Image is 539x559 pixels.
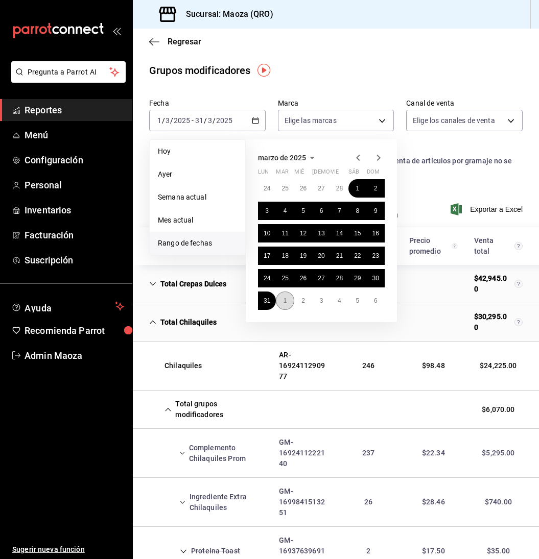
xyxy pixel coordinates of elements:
span: Suscripción [25,253,124,267]
span: Rango de fechas [158,238,237,249]
button: 24 de marzo de 2025 [258,269,276,287]
abbr: 13 de marzo de 2025 [318,230,324,237]
span: Semana actual [158,192,237,203]
button: 8 de marzo de 2025 [348,202,366,220]
button: 29 de marzo de 2025 [348,269,366,287]
div: Cell [425,405,441,414]
abbr: 27 de febrero de 2025 [318,185,324,192]
abbr: 24 de febrero de 2025 [264,185,270,192]
div: Row [133,303,539,342]
div: Row [133,391,539,429]
abbr: 26 de marzo de 2025 [300,275,307,282]
div: Cell [141,356,210,375]
div: Cell [295,405,312,414]
span: marzo de 2025 [258,154,306,162]
span: - [192,116,194,125]
abbr: viernes [331,168,339,179]
button: 11 de marzo de 2025 [276,224,294,242]
abbr: 19 de marzo de 2025 [300,252,307,259]
input: -- [195,116,204,125]
div: Cell [356,493,381,512]
abbr: 24 de marzo de 2025 [264,275,270,282]
button: 25 de marzo de 2025 [276,269,294,287]
span: / [162,116,165,125]
div: Cell [295,318,312,326]
button: 14 de marzo de 2025 [331,224,348,242]
h3: Sucursal: Maoza (QRO) [178,8,273,20]
abbr: 18 de marzo de 2025 [282,252,288,259]
abbr: domingo [367,168,380,179]
span: / [204,116,207,125]
abbr: 14 de marzo de 2025 [336,230,343,237]
abbr: 30 de marzo de 2025 [372,275,379,282]
abbr: 3 de marzo de 2025 [265,207,269,214]
span: Mes actual [158,215,237,226]
button: 5 de marzo de 2025 [294,202,312,220]
abbr: 6 de marzo de 2025 [320,207,323,214]
button: marzo de 2025 [258,152,318,164]
button: 7 de marzo de 2025 [331,202,348,220]
div: Row [133,342,539,391]
abbr: 28 de marzo de 2025 [336,275,343,282]
button: open_drawer_menu [112,27,121,35]
label: Fecha [149,100,266,107]
a: Pregunta a Parrot AI [7,74,126,85]
div: Cell [477,493,520,512]
span: Personal [25,178,124,192]
input: -- [157,116,162,125]
abbr: 25 de febrero de 2025 [282,185,288,192]
abbr: 5 de abril de 2025 [356,297,359,304]
button: 31 de marzo de 2025 [258,291,276,310]
button: Exportar a Excel [453,203,523,215]
button: 30 de marzo de 2025 [367,269,385,287]
button: 27 de febrero de 2025 [312,179,330,198]
button: 28 de marzo de 2025 [331,269,348,287]
abbr: 17 de marzo de 2025 [264,252,270,259]
div: Cell [414,493,453,512]
abbr: 31 de marzo de 2025 [264,297,270,304]
button: 22 de marzo de 2025 [348,247,366,265]
input: -- [165,116,170,125]
div: Cell [425,318,441,326]
button: 17 de marzo de 2025 [258,247,276,265]
svg: La venta total considera cambios de precios en los artículos así como costos adicionales por grup... [514,242,523,250]
button: 4 de abril de 2025 [331,291,348,310]
img: Tooltip marker [257,64,270,77]
abbr: 3 de abril de 2025 [320,297,323,304]
div: Cell [360,405,377,414]
abbr: 23 de marzo de 2025 [372,252,379,259]
div: Cell [141,439,271,468]
div: Cell [425,280,441,288]
button: 25 de febrero de 2025 [276,179,294,198]
div: Cell [271,346,336,386]
button: 9 de marzo de 2025 [367,202,385,220]
button: 6 de marzo de 2025 [312,202,330,220]
button: Pregunta a Parrot AI [11,61,126,83]
div: Cell [474,444,523,463]
button: 3 de marzo de 2025 [258,202,276,220]
button: 13 de marzo de 2025 [312,224,330,242]
abbr: 27 de marzo de 2025 [318,275,324,282]
abbr: 9 de marzo de 2025 [374,207,378,214]
span: Admin Maoza [25,349,124,362]
abbr: 7 de marzo de 2025 [338,207,341,214]
span: Pregunta a Parrot AI [28,67,110,78]
div: HeadCell [401,231,466,261]
abbr: 1 de abril de 2025 [284,297,287,304]
abbr: 8 de marzo de 2025 [356,207,359,214]
button: 26 de febrero de 2025 [294,179,312,198]
button: 3 de abril de 2025 [312,291,330,310]
div: Cell [474,400,523,419]
span: Ayer [158,169,237,180]
button: 23 de marzo de 2025 [367,247,385,265]
button: 26 de marzo de 2025 [294,269,312,287]
div: Cell [354,356,383,375]
button: 20 de marzo de 2025 [312,247,330,265]
button: 1 de abril de 2025 [276,291,294,310]
span: Elige las marcas [285,115,337,126]
button: 16 de marzo de 2025 [367,224,385,242]
abbr: 2 de marzo de 2025 [374,185,378,192]
abbr: 6 de abril de 2025 [374,297,378,304]
button: 18 de marzo de 2025 [276,247,294,265]
div: Cell [472,356,525,375]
